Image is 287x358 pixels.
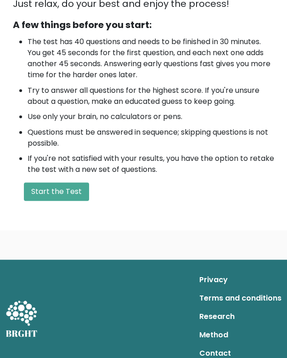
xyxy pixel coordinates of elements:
a: Terms and conditions [199,289,281,307]
a: Research [199,307,281,326]
a: Privacy [199,271,281,289]
li: If you're not satisfied with your results, you have the option to retake the test with a new set ... [28,153,274,175]
li: The test has 40 questions and needs to be finished in 30 minutes. You get 45 seconds for the firs... [28,36,274,80]
button: Start the Test [24,182,89,201]
div: A few things before you start: [13,18,274,32]
li: Try to answer all questions for the highest score. If you're unsure about a question, make an edu... [28,85,274,107]
li: Use only your brain, no calculators or pens. [28,111,274,122]
a: Method [199,326,281,344]
li: Questions must be answered in sequence; skipping questions is not possible. [28,127,274,149]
